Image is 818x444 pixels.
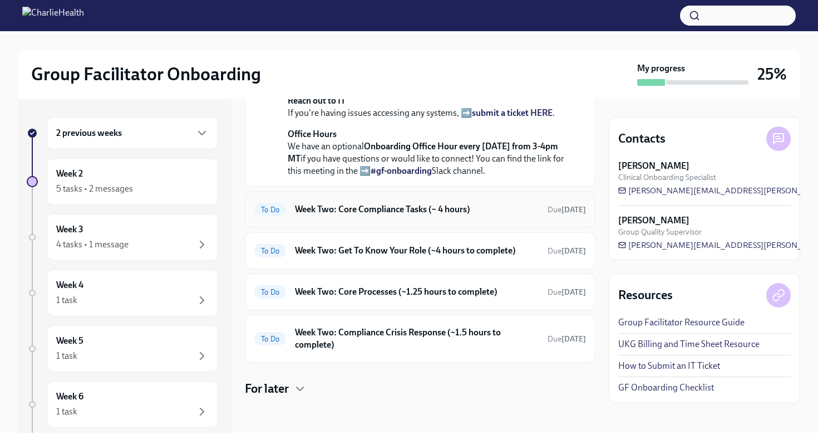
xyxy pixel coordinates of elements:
p: We have an optional if you have questions or would like to connect! You can find the link for thi... [288,128,568,177]
h2: Group Facilitator Onboarding [31,63,261,85]
a: submit a ticket HERE [472,108,553,118]
span: Group Quality Supervisor [618,227,702,237]
h6: Week Two: Compliance Crisis Response (~1.5 hours to complete) [295,326,539,351]
a: Week 61 task [27,381,218,428]
h6: Week 5 [56,335,83,347]
div: 1 task [56,406,77,418]
a: GF Onboarding Checklist [618,382,714,394]
span: September 29th, 2025 10:00 [548,246,586,256]
span: Due [548,287,586,297]
a: Week 34 tasks • 1 message [27,214,218,261]
strong: [DATE] [561,246,586,256]
div: 1 task [56,350,77,362]
strong: My progress [637,62,685,75]
a: Week 41 task [27,270,218,316]
a: Week 51 task [27,325,218,372]
img: CharlieHealth [22,7,84,25]
a: To DoWeek Two: Compliance Crisis Response (~1.5 hours to complete)Due[DATE] [254,324,586,353]
span: To Do [254,206,286,214]
a: To DoWeek Two: Get To Know Your Role (~4 hours to complete)Due[DATE] [254,242,586,260]
a: #gf-onboarding [371,165,432,176]
a: How to Submit an IT Ticket [618,360,720,372]
span: September 29th, 2025 10:00 [548,334,586,344]
span: September 29th, 2025 10:00 [548,287,586,297]
a: To DoWeek Two: Core Processes (~1.25 hours to complete)Due[DATE] [254,283,586,301]
h6: 2 previous weeks [56,127,122,139]
div: 4 tasks • 1 message [56,238,129,251]
h6: Week 3 [56,223,83,236]
span: To Do [254,247,286,255]
span: Due [548,334,586,344]
a: To DoWeek Two: Core Compliance Tasks (~ 4 hours)Due[DATE] [254,201,586,218]
h6: Week 4 [56,279,83,291]
h6: Week Two: Core Processes (~1.25 hours to complete) [295,286,539,298]
a: Group Facilitator Resource Guide [618,316,745,329]
strong: [PERSON_NAME] [618,214,689,227]
span: Clinical Onboarding Specialist [618,172,716,183]
strong: [DATE] [561,334,586,344]
strong: Reach out to IT [288,95,346,106]
h4: For later [245,380,289,397]
span: To Do [254,335,286,343]
h4: Resources [618,287,673,304]
strong: Onboarding Office Hour every [DATE] from 3-4pm MT [288,141,558,164]
h3: 25% [757,64,787,84]
strong: [DATE] [561,287,586,297]
span: September 29th, 2025 10:00 [548,204,586,215]
h6: Week Two: Core Compliance Tasks (~ 4 hours) [295,203,539,216]
strong: [DATE] [561,205,586,214]
h6: Week 2 [56,168,83,180]
h6: Week Two: Get To Know Your Role (~4 hours to complete) [295,245,539,257]
strong: [PERSON_NAME] [618,160,689,172]
div: 5 tasks • 2 messages [56,183,133,195]
a: UKG Billing and Time Sheet Resource [618,338,760,350]
h4: Contacts [618,130,666,147]
span: Due [548,246,586,256]
span: To Do [254,288,286,296]
a: Week 25 tasks • 2 messages [27,158,218,205]
h6: Week 6 [56,391,83,403]
strong: Office Hours [288,129,337,139]
div: 1 task [56,294,77,306]
span: Due [548,205,586,214]
div: 2 previous weeks [47,117,218,149]
div: For later [245,380,595,397]
p: If you're having issues accessing any systems, ➡️ . [288,95,568,119]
